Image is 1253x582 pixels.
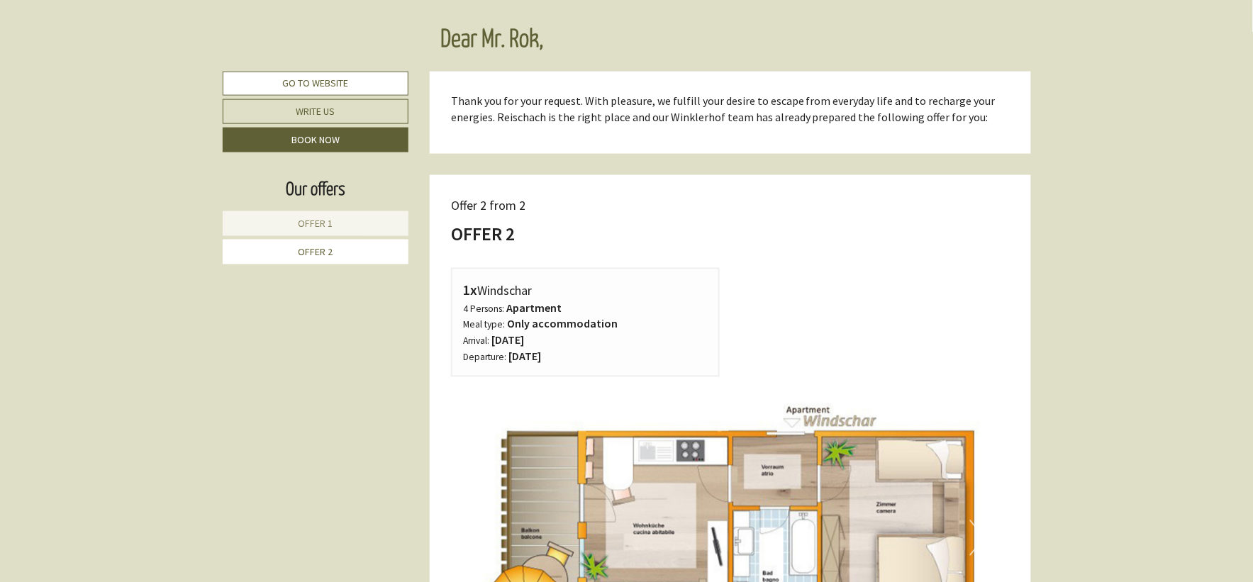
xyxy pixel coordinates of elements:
span: Offer 2 from 2 [451,197,525,213]
b: Only accommodation [507,317,618,331]
b: [DATE] [508,349,541,364]
span: Offer 1 [298,217,333,230]
b: 1x [463,281,477,298]
b: Apartment [506,301,562,315]
div: Our offers [223,177,409,203]
small: Meal type: [463,319,505,331]
small: 4 Persons: [463,303,504,315]
h1: Dear Mr. Rok, [440,26,543,55]
p: Thank you for your request. With pleasure, we fulfill your desire to escape from everyday life an... [451,93,1010,125]
b: [DATE] [491,333,524,347]
small: Arrival: [463,335,489,347]
div: Windschar [463,280,708,301]
a: Go to website [223,72,409,96]
small: Departure: [463,352,506,364]
span: Offer 2 [298,245,333,258]
button: Next [970,520,985,556]
div: Offer 2 [451,220,515,247]
button: Previous [476,520,491,556]
a: Write us [223,99,409,124]
a: Book now [223,128,409,152]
